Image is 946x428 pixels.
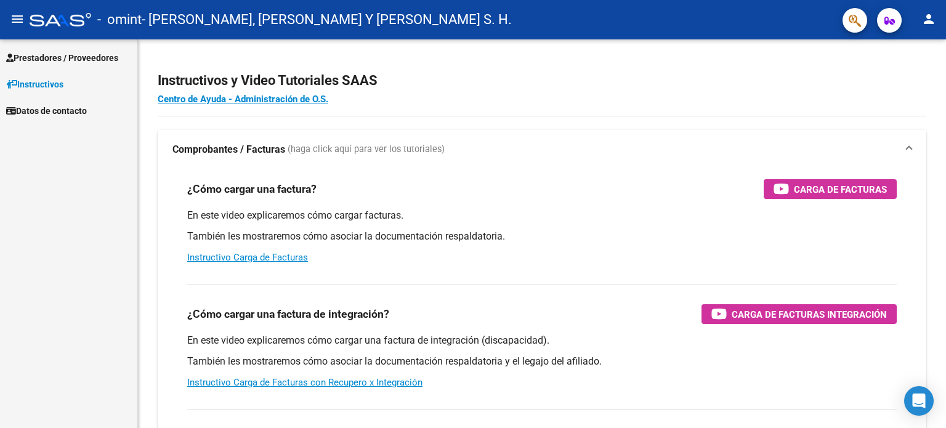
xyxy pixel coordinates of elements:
[158,130,926,169] mat-expansion-panel-header: Comprobantes / Facturas (haga click aquí para ver los tutoriales)
[187,377,422,388] a: Instructivo Carga de Facturas con Recupero x Integración
[172,143,285,156] strong: Comprobantes / Facturas
[794,182,887,197] span: Carga de Facturas
[158,94,328,105] a: Centro de Ayuda - Administración de O.S.
[921,12,936,26] mat-icon: person
[701,304,897,324] button: Carga de Facturas Integración
[187,355,897,368] p: También les mostraremos cómo asociar la documentación respaldatoria y el legajo del afiliado.
[187,305,389,323] h3: ¿Cómo cargar una factura de integración?
[6,104,87,118] span: Datos de contacto
[288,143,445,156] span: (haga click aquí para ver los tutoriales)
[904,386,934,416] div: Open Intercom Messenger
[187,252,308,263] a: Instructivo Carga de Facturas
[764,179,897,199] button: Carga de Facturas
[187,334,897,347] p: En este video explicaremos cómo cargar una factura de integración (discapacidad).
[6,51,118,65] span: Prestadores / Proveedores
[10,12,25,26] mat-icon: menu
[187,180,317,198] h3: ¿Cómo cargar una factura?
[158,69,926,92] h2: Instructivos y Video Tutoriales SAAS
[187,230,897,243] p: También les mostraremos cómo asociar la documentación respaldatoria.
[732,307,887,322] span: Carga de Facturas Integración
[187,209,897,222] p: En este video explicaremos cómo cargar facturas.
[97,6,142,33] span: - omint
[6,78,63,91] span: Instructivos
[142,6,512,33] span: - [PERSON_NAME], [PERSON_NAME] Y [PERSON_NAME] S. H.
